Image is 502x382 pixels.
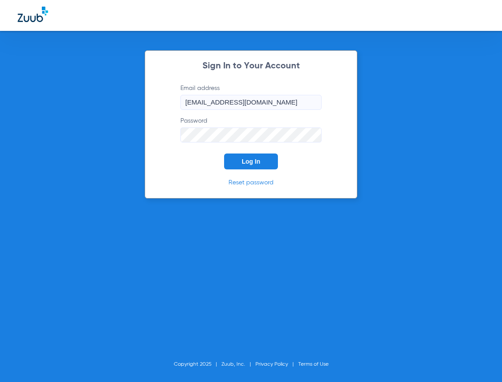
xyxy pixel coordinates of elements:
[229,180,273,186] a: Reset password
[18,7,48,22] img: Zuub Logo
[224,154,278,169] button: Log In
[167,62,335,71] h2: Sign In to Your Account
[180,127,322,142] input: Password
[458,340,502,382] iframe: Chat Widget
[298,362,329,367] a: Terms of Use
[255,362,288,367] a: Privacy Policy
[242,158,260,165] span: Log In
[180,84,322,110] label: Email address
[180,116,322,142] label: Password
[174,360,221,369] li: Copyright 2025
[221,360,255,369] li: Zuub, Inc.
[180,95,322,110] input: Email address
